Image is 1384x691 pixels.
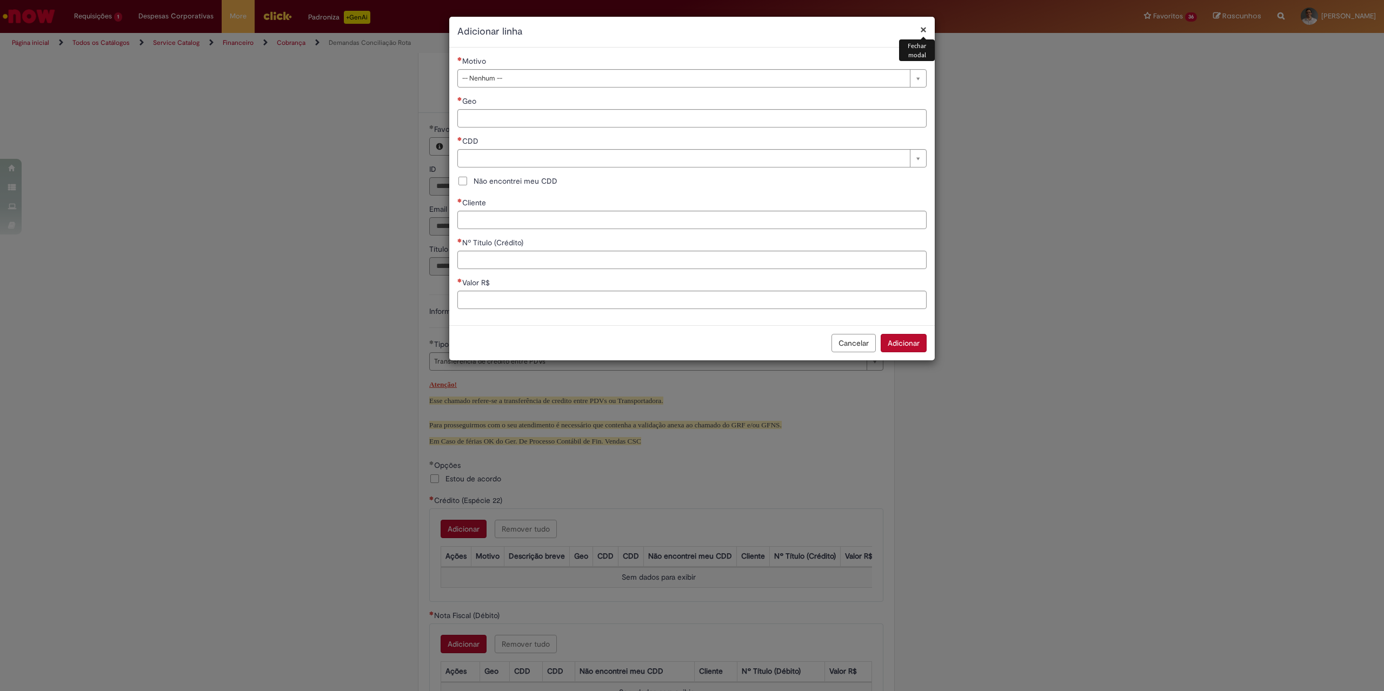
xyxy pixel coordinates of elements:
div: Fechar modal [899,39,935,61]
h2: Adicionar linha [457,25,927,39]
span: Necessários [457,198,462,203]
span: Necessários [457,238,462,243]
button: Cancelar [831,334,876,352]
span: Cliente [462,198,488,207]
span: Necessários [457,57,462,61]
button: Fechar modal [920,24,927,35]
input: Geo [457,109,927,128]
span: Não encontrei meu CDD [474,176,557,186]
span: -- Nenhum -- [462,70,904,87]
span: Necessários [457,97,462,101]
input: Cliente [457,211,927,229]
span: Necessários [457,137,462,141]
button: Adicionar [881,334,927,352]
span: Motivo [462,56,488,66]
span: Geo [462,96,478,106]
span: Valor R$ [462,278,492,287]
input: Nº Título (Crédito) [457,251,927,269]
span: Nº Título (Crédito) [462,238,525,247]
span: Necessários - CDD [462,136,481,146]
span: Necessários [457,278,462,283]
a: Limpar campo CDD [457,149,927,167]
input: Valor R$ [457,291,927,309]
